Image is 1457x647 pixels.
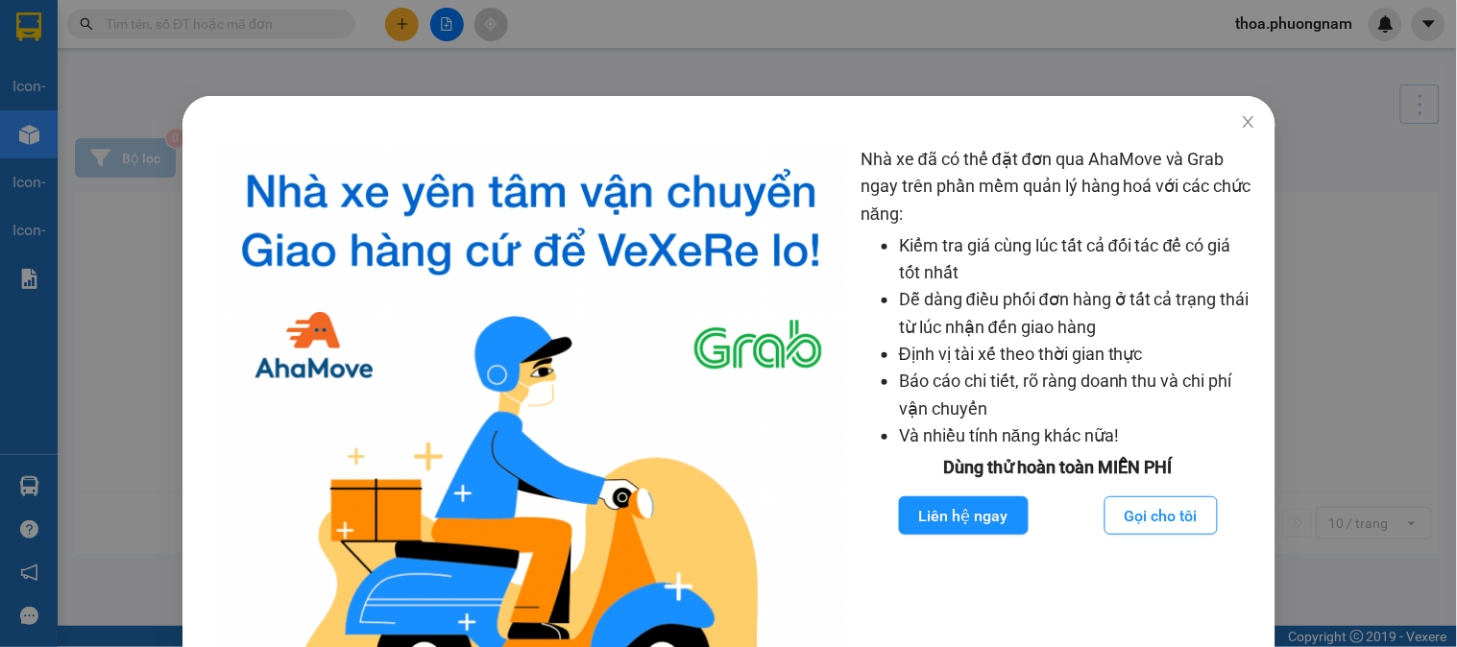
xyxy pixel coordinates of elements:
button: Liên hệ ngay [898,496,1028,535]
li: Báo cáo chi tiết, rõ ràng doanh thu và chi phí vận chuyển [899,368,1256,422]
span: close [1240,114,1255,130]
span: Gọi cho tôi [1125,504,1198,528]
li: Kiểm tra giá cùng lúc tất cả đối tác để có giá tốt nhất [899,232,1256,287]
li: Định vị tài xế theo thời gian thực [899,341,1256,368]
button: Gọi cho tôi [1105,496,1218,535]
button: Close [1221,96,1275,150]
li: Dễ dàng điều phối đơn hàng ở tất cả trạng thái từ lúc nhận đến giao hàng [899,286,1256,341]
li: Và nhiều tính năng khác nữa! [899,422,1256,449]
div: Dùng thử hoàn toàn MIỄN PHÍ [861,454,1256,481]
span: Liên hệ ngay [918,504,1008,528]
